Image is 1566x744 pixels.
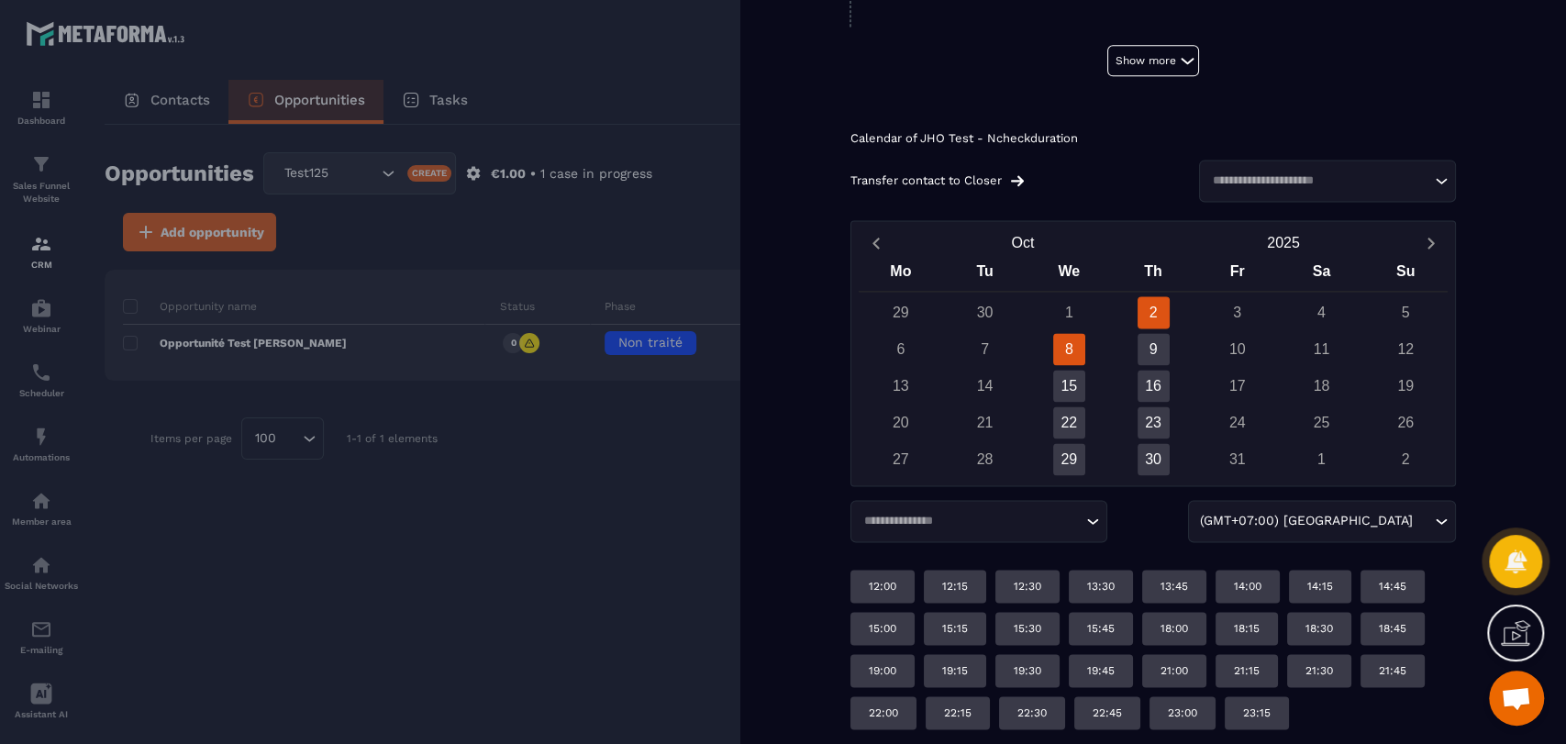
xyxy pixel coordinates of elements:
[1138,406,1170,439] div: 23
[1489,671,1544,726] div: Mở cuộc trò chuyện
[1093,705,1122,720] p: 22:45
[850,500,1107,542] div: Search for option
[1195,511,1416,531] span: (GMT+07:00) [GEOGRAPHIC_DATA]
[1111,259,1195,291] div: Th
[969,406,1001,439] div: 21
[1379,621,1406,636] p: 18:45
[1206,172,1430,190] input: Search for option
[1221,296,1253,328] div: 3
[1107,45,1199,76] button: Show more
[1305,296,1338,328] div: 4
[942,579,968,594] p: 12:15
[1053,406,1085,439] div: 22
[1053,296,1085,328] div: 1
[859,296,1448,475] div: Calendar days
[1199,160,1456,202] div: Search for option
[1305,370,1338,402] div: 18
[1168,705,1197,720] p: 23:00
[1307,579,1333,594] p: 14:15
[1305,621,1333,636] p: 18:30
[969,370,1001,402] div: 14
[1027,259,1111,291] div: We
[1379,663,1406,678] p: 21:45
[942,621,968,636] p: 15:15
[1305,443,1338,475] div: 1
[869,663,896,678] p: 19:00
[1390,333,1422,365] div: 12
[1221,443,1253,475] div: 31
[859,259,943,291] div: Mo
[1390,370,1422,402] div: 19
[1161,621,1188,636] p: 18:00
[1138,370,1170,402] div: 16
[969,296,1001,328] div: 30
[1363,259,1448,291] div: Su
[1221,406,1253,439] div: 24
[1195,259,1280,291] div: Fr
[1053,443,1085,475] div: 29
[859,259,1448,475] div: Calendar wrapper
[969,443,1001,475] div: 28
[869,579,896,594] p: 12:00
[1053,370,1085,402] div: 15
[1234,663,1260,678] p: 21:15
[1138,443,1170,475] div: 30
[1014,579,1041,594] p: 12:30
[1087,663,1115,678] p: 19:45
[858,512,1082,530] input: Search for option
[944,705,972,720] p: 22:15
[884,370,916,402] div: 13
[850,131,1456,146] p: Calendar of JHO Test - Ncheckduration
[884,406,916,439] div: 20
[1379,579,1406,594] p: 14:45
[869,705,898,720] p: 22:00
[1234,621,1260,636] p: 18:15
[1188,500,1456,542] div: Search for option
[1221,370,1253,402] div: 17
[1305,406,1338,439] div: 25
[969,333,1001,365] div: 7
[1416,511,1430,531] input: Search for option
[1234,579,1261,594] p: 14:00
[884,443,916,475] div: 27
[942,663,968,678] p: 19:15
[1087,579,1115,594] p: 13:30
[1014,621,1041,636] p: 15:30
[1221,333,1253,365] div: 10
[943,259,1027,291] div: Tu
[1305,333,1338,365] div: 11
[1280,259,1364,291] div: Sa
[859,230,893,255] button: Previous month
[1014,663,1041,678] p: 19:30
[1017,705,1047,720] p: 22:30
[1161,663,1188,678] p: 21:00
[884,296,916,328] div: 29
[1414,230,1448,255] button: Next month
[850,173,1002,188] p: Transfer contact to Closer
[1161,579,1188,594] p: 13:45
[893,227,1153,259] button: Open months overlay
[1138,333,1170,365] div: 9
[1053,333,1085,365] div: 8
[1243,705,1271,720] p: 23:15
[1153,227,1414,259] button: Open years overlay
[1138,296,1170,328] div: 2
[1305,663,1333,678] p: 21:30
[1390,406,1422,439] div: 26
[1390,296,1422,328] div: 5
[1087,621,1115,636] p: 15:45
[1390,443,1422,475] div: 2
[884,333,916,365] div: 6
[869,621,896,636] p: 15:00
